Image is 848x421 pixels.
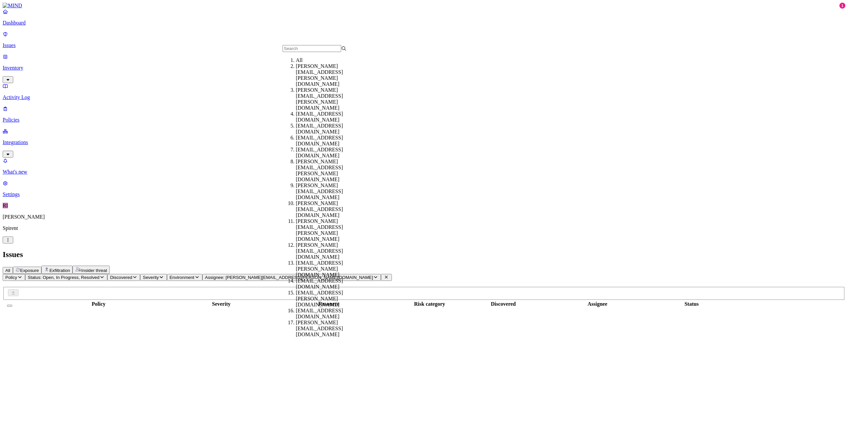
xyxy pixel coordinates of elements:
[296,147,360,159] div: [EMAIL_ADDRESS][DOMAIN_NAME]
[7,305,12,307] button: Select all
[296,123,360,135] div: [EMAIL_ADDRESS][DOMAIN_NAME]
[49,268,70,273] span: Exfiltration
[262,301,396,307] div: Resource
[296,278,360,290] div: [EMAIL_ADDRESS][DOMAIN_NAME]
[3,225,845,231] p: Spirent
[652,301,731,307] div: Status
[296,218,360,242] div: [PERSON_NAME][EMAIL_ADDRESS][PERSON_NAME][DOMAIN_NAME]
[397,301,462,307] div: Risk category
[182,301,261,307] div: Severity
[28,275,99,280] span: Status: Open, In Progress, Resolved
[81,268,107,273] span: Insider threat
[3,214,845,220] p: [PERSON_NAME]
[464,301,543,307] div: Discovered
[3,139,845,145] p: Integrations
[5,268,10,273] span: All
[170,275,194,280] span: Environment
[296,135,360,147] div: [EMAIL_ADDRESS][DOMAIN_NAME]
[296,320,360,338] div: [PERSON_NAME][EMAIL_ADDRESS][DOMAIN_NAME]
[296,87,360,111] div: [PERSON_NAME][EMAIL_ADDRESS][PERSON_NAME][DOMAIN_NAME]
[296,57,360,63] div: All
[3,42,845,48] p: Issues
[3,169,845,175] p: What's new
[296,183,360,200] div: [PERSON_NAME][EMAIL_ADDRESS][DOMAIN_NAME]
[3,128,845,157] a: Integrations
[839,3,845,9] div: 1
[3,250,845,259] h2: Issues
[3,117,845,123] p: Policies
[3,94,845,100] p: Activity Log
[3,203,8,208] span: RI
[296,260,360,278] div: [EMAIL_ADDRESS][PERSON_NAME][DOMAIN_NAME]
[3,3,845,9] a: MIND
[3,54,845,82] a: Inventory
[296,242,360,260] div: [PERSON_NAME][EMAIL_ADDRESS][DOMAIN_NAME]
[17,301,180,307] div: Policy
[110,275,132,280] span: Discovered
[20,268,39,273] span: Exposure
[205,275,373,280] span: Assignee: [PERSON_NAME][EMAIL_ADDRESS][PERSON_NAME][DOMAIN_NAME]
[296,308,360,320] div: [EMAIL_ADDRESS][DOMAIN_NAME]
[3,20,845,26] p: Dashboard
[3,106,845,123] a: Policies
[143,275,159,280] span: Severity
[3,191,845,197] p: Settings
[544,301,651,307] div: Assignee
[3,3,22,9] img: MIND
[5,275,17,280] span: Policy
[296,159,360,183] div: [PERSON_NAME][EMAIL_ADDRESS][PERSON_NAME][DOMAIN_NAME]
[296,290,360,308] div: [EMAIL_ADDRESS][PERSON_NAME][DOMAIN_NAME]
[296,200,360,218] div: [PERSON_NAME][EMAIL_ADDRESS][DOMAIN_NAME]
[296,111,360,123] div: [EMAIL_ADDRESS][DOMAIN_NAME]
[296,63,360,87] div: [PERSON_NAME][EMAIL_ADDRESS][PERSON_NAME][DOMAIN_NAME]
[3,9,845,26] a: Dashboard
[3,83,845,100] a: Activity Log
[3,180,845,197] a: Settings
[283,45,341,52] input: Search
[3,158,845,175] a: What's new
[3,65,845,71] p: Inventory
[3,31,845,48] a: Issues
